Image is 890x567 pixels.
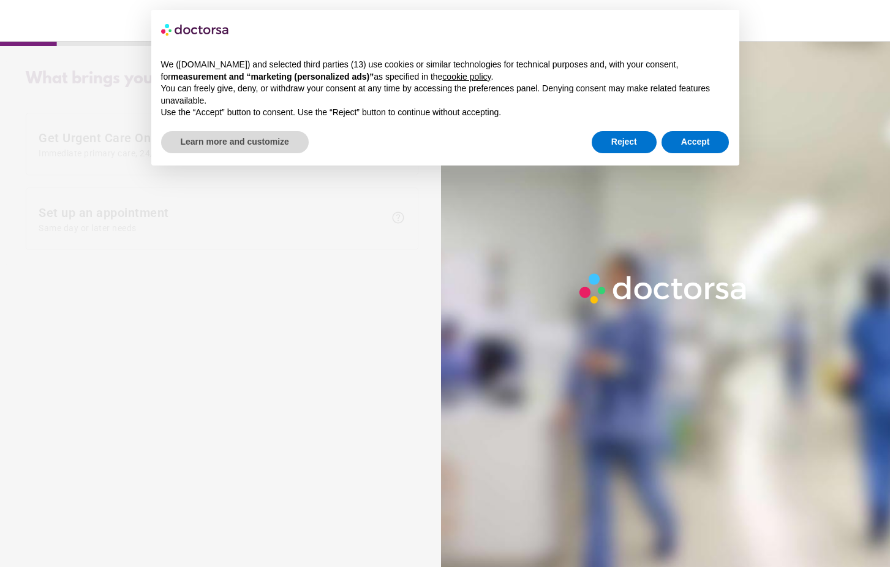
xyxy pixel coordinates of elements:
[575,268,753,308] img: Logo-Doctorsa-trans-White-partial-flat.png
[161,59,730,83] p: We ([DOMAIN_NAME]) and selected third parties (13) use cookies or similar technologies for techni...
[662,131,730,153] button: Accept
[161,20,230,39] img: logo
[39,131,385,158] span: Get Urgent Care Online
[39,148,385,158] span: Immediate primary care, 24/7
[161,83,730,107] p: You can freely give, deny, or withdraw your consent at any time by accessing the preferences pane...
[39,205,385,233] span: Set up an appointment
[161,107,730,119] p: Use the “Accept” button to consent. Use the “Reject” button to continue without accepting.
[592,131,657,153] button: Reject
[171,72,374,82] strong: measurement and “marketing (personalized ads)”
[39,223,385,233] span: Same day or later needs
[161,131,309,153] button: Learn more and customize
[442,72,491,82] a: cookie policy
[391,210,405,225] span: help
[26,70,418,88] div: What brings you in?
